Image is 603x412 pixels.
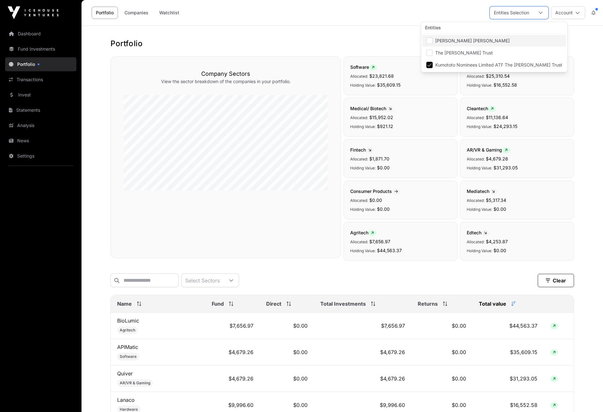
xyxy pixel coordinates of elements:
[467,147,510,153] span: AR/VR & Gaming
[117,370,133,377] a: Quiver
[486,197,506,203] span: $5,317.34
[110,39,574,49] h1: Portfolio
[155,7,183,19] a: Watchlist
[486,73,510,79] span: $25,310.54
[369,197,382,203] span: $0.00
[493,165,518,170] span: $31,293.05
[467,248,492,253] span: Holding Value:
[5,103,76,117] a: Statements
[479,300,506,308] span: Total value
[369,156,389,161] span: $1,871.70
[369,239,390,244] span: $7,656.97
[538,274,574,287] button: Clear
[120,7,153,19] a: Companies
[467,106,496,111] span: Cleantech
[377,206,390,212] span: $0.00
[212,300,224,308] span: Fund
[350,157,368,161] span: Allocated:
[5,42,76,56] a: Fund Investments
[260,313,314,339] td: $0.00
[411,313,472,339] td: $0.00
[350,239,368,244] span: Allocated:
[467,166,492,170] span: Holding Value:
[493,124,517,129] span: $24,293.15
[422,35,566,46] li: Grant Andrew Paterson
[467,230,489,235] span: Edtech
[5,88,76,102] a: Invest
[486,239,508,244] span: $4,253.87
[369,73,394,79] span: $23,821.68
[5,149,76,163] a: Settings
[490,7,533,19] div: Entities Selection
[314,366,412,392] td: $4,679.26
[421,34,567,72] ul: Option List
[117,397,135,403] a: Lanaco
[350,230,376,235] span: Agritech
[5,73,76,87] a: Transactions
[369,115,393,120] span: $15,952.02
[181,274,223,287] div: Select Sectors
[467,115,485,120] span: Allocated:
[117,317,139,324] a: BioLumic
[350,166,376,170] span: Holding Value:
[467,239,485,244] span: Allocated:
[5,118,76,132] a: Analysis
[435,39,510,43] span: [PERSON_NAME] [PERSON_NAME]
[493,82,517,88] span: $16,552.58
[120,407,138,412] span: Hardware
[422,47,566,59] li: The Hudson Trust
[120,354,137,359] span: Software
[411,339,472,366] td: $0.00
[5,27,76,41] a: Dashboard
[350,207,376,212] span: Holding Value:
[467,188,497,194] span: Mediatech
[467,157,485,161] span: Allocated:
[486,115,508,120] span: $11,136.64
[117,300,132,308] span: Name
[467,207,492,212] span: Holding Value:
[350,64,377,70] span: Software
[8,6,59,19] img: Icehouse Ventures Logo
[124,69,328,78] h3: Company Sectors
[571,381,603,412] iframe: Chat Widget
[493,248,506,253] span: $0.00
[467,83,492,88] span: Holding Value:
[266,300,281,308] span: Direct
[467,124,492,129] span: Holding Value:
[260,366,314,392] td: $0.00
[467,74,485,79] span: Allocated:
[421,22,567,34] div: Entities
[472,366,544,392] td: $31,293.05
[350,147,374,153] span: Fintech
[350,248,376,253] span: Holding Value:
[350,74,368,79] span: Allocated:
[422,59,566,71] li: Kumototo Nominees Limited ATF The Hudson Trust
[117,344,138,350] a: APIMatic
[418,300,438,308] span: Returns
[260,339,314,366] td: $0.00
[377,248,402,253] span: $44,563.37
[350,188,401,194] span: Consumer Products
[551,6,585,19] button: Account
[472,313,544,339] td: $44,563.37
[314,313,412,339] td: $7,656.97
[314,339,412,366] td: $4,679.26
[493,206,506,212] span: $0.00
[377,124,393,129] span: $921.12
[486,156,508,161] span: $4,679.26
[435,63,562,67] span: Kumototo Nominees Limited ATF The [PERSON_NAME] Trust
[205,339,260,366] td: $4,679.26
[350,106,394,111] span: Medical/ Biotech
[377,82,401,88] span: $35,609.15
[472,339,544,366] td: $35,609.15
[350,83,376,88] span: Holding Value:
[350,124,376,129] span: Holding Value:
[377,165,390,170] span: $0.00
[124,78,328,85] p: View the sector breakdown of the companies in your portfolio.
[467,198,485,203] span: Allocated:
[320,300,366,308] span: Total Investments
[120,380,150,386] span: AR/VR & Gaming
[350,198,368,203] span: Allocated:
[205,313,260,339] td: $7,656.97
